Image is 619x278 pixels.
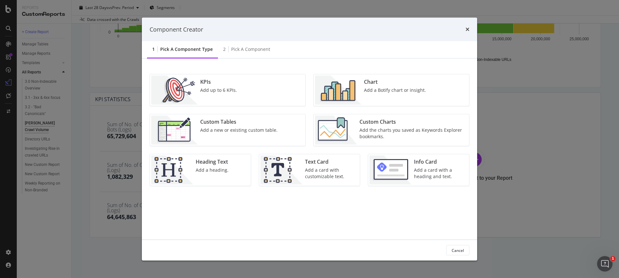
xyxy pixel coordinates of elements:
div: KPIs [200,78,237,86]
img: CzM_nd8v.png [151,116,198,145]
div: Component Creator [150,25,203,34]
div: 1 [152,46,155,53]
div: Add up to 6 KPIs. [200,87,237,93]
div: Custom Tables [200,118,278,126]
div: Custom Charts [359,118,465,126]
div: Heading Text [196,158,229,166]
div: Text Card [305,158,356,166]
img: BHjNRGjj.png [315,76,361,105]
div: Add a heading. [196,167,229,173]
img: CtJ9-kHf.png [151,156,193,185]
img: Chdk0Fza.png [315,116,357,145]
div: Add a Botify chart or insight. [364,87,426,93]
img: __UUOcd1.png [151,76,198,105]
button: Cancel [446,245,469,255]
span: 1 [610,256,615,261]
div: Pick a Component type [160,46,213,53]
div: modal [142,17,477,261]
div: Add a card with a heading and text. [414,167,465,180]
div: Add a card with customizable text. [305,167,356,180]
div: Add a new or existing custom table. [200,127,278,133]
iframe: Intercom live chat [597,256,613,272]
img: CIPqJSrR.png [260,156,302,185]
div: Info Card [414,158,465,166]
div: Add the charts you saved as Keywords Explorer bookmarks. [359,127,465,140]
img: 9fcGIRyhgxRLRpur6FCk681sBQ4rDmX99LnU5EkywwAAAAAElFTkSuQmCC [369,156,411,185]
div: Cancel [452,247,464,253]
div: Pick a Component [231,46,270,53]
div: Chart [364,78,426,86]
div: times [466,25,469,34]
div: 2 [223,46,226,53]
